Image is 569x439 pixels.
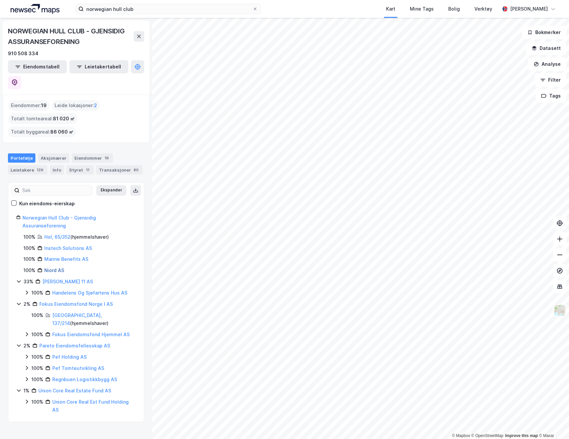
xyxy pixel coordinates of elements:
[505,433,538,438] a: Improve this map
[23,342,30,350] div: 2%
[23,233,35,241] div: 100%
[31,376,43,383] div: 100%
[20,185,92,195] input: Søk
[52,399,129,413] a: Union Core Real Est Fund Holding AS
[35,167,45,173] div: 129
[44,233,109,241] div: ( hjemmelshaver )
[96,185,126,196] button: Ekspander
[410,5,434,13] div: Mine Tags
[510,5,548,13] div: [PERSON_NAME]
[84,4,252,14] input: Søk på adresse, matrikkel, gårdeiere, leietakere eller personer
[52,100,100,111] div: Leide lokasjoner :
[132,167,140,173] div: 80
[31,331,43,339] div: 100%
[8,165,47,175] div: Leietakere
[8,26,134,47] div: NORWEGIAN HULL CLUB - GJENSIDIG ASSURANSEFORENING
[528,58,566,71] button: Analyse
[42,279,93,284] a: [PERSON_NAME] 11 AS
[39,343,110,348] a: Pareto Eiendomsfellesskap AS
[72,153,113,163] div: Eiendommer
[66,165,94,175] div: Styret
[23,387,29,395] div: 1%
[44,267,64,273] a: Niord AS
[52,311,136,327] div: ( hjemmelshaver )
[23,244,35,252] div: 100%
[31,398,43,406] div: 100%
[44,256,88,262] a: Marine Benefits AS
[94,101,97,109] span: 2
[522,26,566,39] button: Bokmerker
[448,5,460,13] div: Bolig
[39,301,113,307] a: Fokus Eiendomsfond Norge I AS
[38,388,111,393] a: Union Core Real Estate Fund AS
[23,255,35,263] div: 100%
[8,113,77,124] div: Totalt tomteareal :
[69,60,128,73] button: Leietakertabell
[8,50,38,58] div: 910 508 334
[41,101,47,109] span: 19
[31,311,43,319] div: 100%
[11,4,60,14] img: logo.a4113a55bc3d86da70a041830d287a7e.svg
[22,215,96,228] a: Norwegian Hull Club - Gjensidig Assuranseforening
[31,289,43,297] div: 100%
[19,200,75,208] div: Kun eiendoms-eierskap
[96,165,143,175] div: Transaksjoner
[50,128,73,136] span: 86 060 ㎡
[44,234,70,240] a: Hol, 65/352
[452,433,470,438] a: Mapbox
[536,407,569,439] div: Kontrollprogram for chat
[53,115,75,123] span: 81 020 ㎡
[52,290,127,296] a: Handelens Og Sjøfartens Hus AS
[8,153,35,163] div: Portefølje
[23,300,30,308] div: 2%
[52,365,104,371] a: Pef Tomteutvikling AS
[8,100,49,111] div: Eiendommer :
[536,89,566,102] button: Tags
[52,332,130,337] a: Fokus Eiendomsfond Hjemmel AS
[31,364,43,372] div: 100%
[50,165,64,175] div: Info
[84,167,91,173] div: 11
[536,407,569,439] iframe: Chat Widget
[526,42,566,55] button: Datasett
[103,155,110,161] div: 19
[471,433,503,438] a: OpenStreetMap
[23,266,35,274] div: 100%
[52,377,117,382] a: Regnbuen Logistikkbygg AS
[52,354,87,360] a: Pef Holding AS
[52,312,102,326] a: [GEOGRAPHIC_DATA], 137/214
[8,127,76,137] div: Totalt byggareal :
[386,5,395,13] div: Kart
[474,5,492,13] div: Verktøy
[44,245,92,251] a: Instech Solutions AS
[553,304,566,317] img: Z
[8,60,67,73] button: Eiendomstabell
[38,153,69,163] div: Aksjonærer
[31,353,43,361] div: 100%
[535,73,566,87] button: Filter
[23,278,33,286] div: 33%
